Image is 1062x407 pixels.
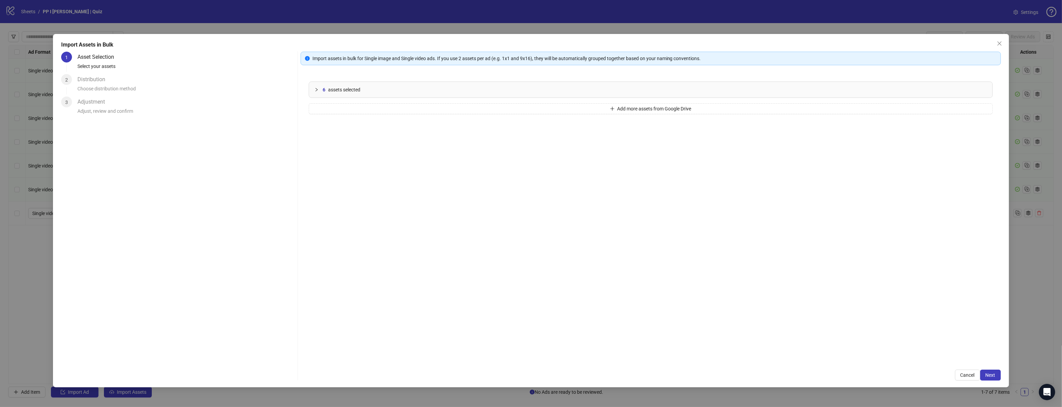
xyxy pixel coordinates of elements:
span: 2 [65,77,68,83]
div: Adjustment [77,96,110,107]
div: Import assets in bulk for Single image and Single video ads. If you use 2 assets per ad (e.g. 1x1... [312,55,996,62]
span: Next [986,372,995,378]
span: Add more assets from Google Drive [617,106,691,111]
span: assets selected [328,86,360,93]
span: 1 [65,55,68,60]
div: Asset Selection [77,52,120,63]
div: Select your assets [77,63,294,74]
div: Distribution [77,74,111,85]
div: Choose distribution method [77,85,294,96]
button: Close [994,38,1005,49]
span: close [997,41,1002,46]
div: Open Intercom Messenger [1039,384,1055,400]
span: info-circle [305,56,310,61]
button: Add more assets from Google Drive [309,103,993,114]
span: collapsed [314,88,319,92]
span: plus [610,106,615,111]
span: 3 [65,100,68,105]
div: Import Assets in Bulk [61,41,1001,49]
div: 6assets selected [309,82,992,98]
button: Next [980,370,1001,381]
span: Cancel [960,372,975,378]
span: 6 [323,86,325,93]
div: Adjust, review and confirm [77,107,294,119]
button: Cancel [955,370,980,381]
